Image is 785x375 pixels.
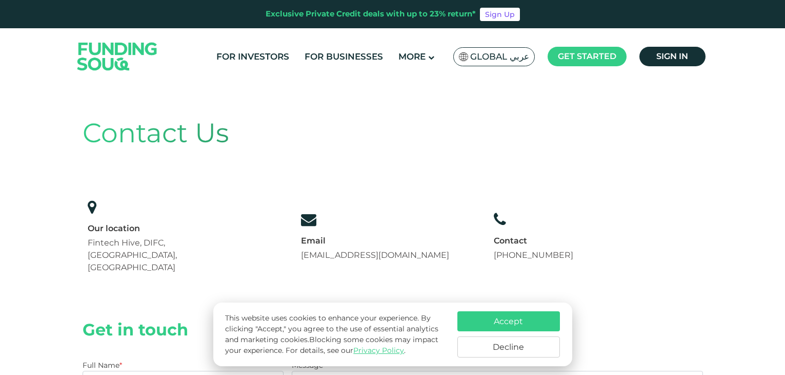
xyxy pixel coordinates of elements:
[67,30,168,82] img: Logo
[470,51,529,63] span: Global عربي
[457,336,560,358] button: Decline
[214,48,292,65] a: For Investors
[225,313,447,356] p: This website uses cookies to enhance your experience. By clicking "Accept," you agree to the use ...
[656,51,688,61] span: Sign in
[494,250,573,260] a: [PHONE_NUMBER]
[225,335,438,355] span: Blocking some cookies may impact your experience.
[301,235,449,247] div: Email
[83,320,703,340] h2: Get in touch
[494,235,573,247] div: Contact
[286,346,406,355] span: For details, see our .
[480,8,520,21] a: Sign Up
[353,346,404,355] a: Privacy Policy
[266,8,476,20] div: Exclusive Private Credit deals with up to 23% return*
[83,113,703,153] div: Contact Us
[88,238,177,272] span: Fintech Hive, DIFC, [GEOGRAPHIC_DATA], [GEOGRAPHIC_DATA]
[88,223,256,234] div: Our location
[459,52,468,61] img: SA Flag
[558,51,616,61] span: Get started
[457,311,560,331] button: Accept
[398,51,426,62] span: More
[83,361,122,370] label: Full Name
[301,250,449,260] a: [EMAIL_ADDRESS][DOMAIN_NAME]
[639,47,706,66] a: Sign in
[302,48,386,65] a: For Businesses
